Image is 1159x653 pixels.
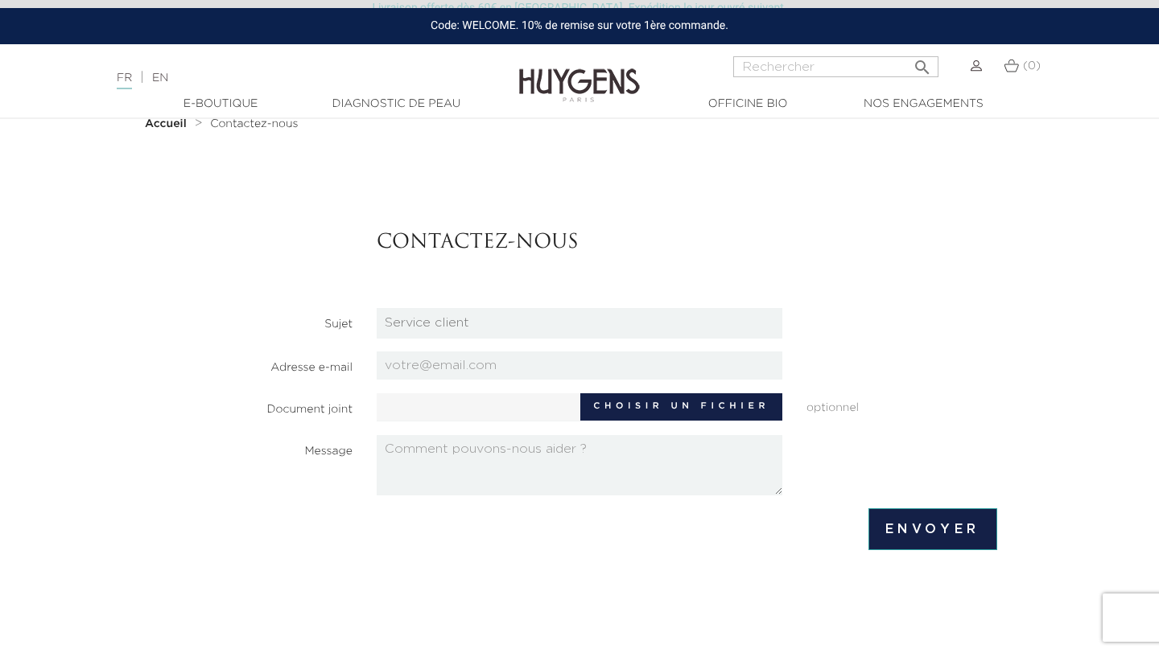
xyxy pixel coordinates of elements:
label: Document joint [150,393,365,418]
span: Contactez-nous [210,118,298,129]
a: Accueil [145,117,190,130]
a: FR [117,72,132,89]
span: (0) [1023,60,1041,72]
a: E-Boutique [140,96,301,113]
a: EN [152,72,168,84]
div: | [109,68,471,88]
label: Adresse e-mail [150,351,365,376]
input: Rechercher [733,56,938,77]
label: Sujet [150,308,365,333]
button:  [908,51,937,73]
label: Message [150,435,365,460]
strong: Accueil [145,118,187,129]
a: Officine Bio [667,96,828,113]
input: Envoyer [868,508,997,550]
a: Diagnostic de peau [316,96,476,113]
span: optionnel [794,393,1009,417]
a: Contactez-nous [210,117,298,130]
h3: Contactez-nous [377,232,997,255]
a: Nos engagements [843,96,1004,113]
i:  [913,53,932,72]
input: votre@email.com [377,351,782,380]
img: Huygens [519,43,640,105]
